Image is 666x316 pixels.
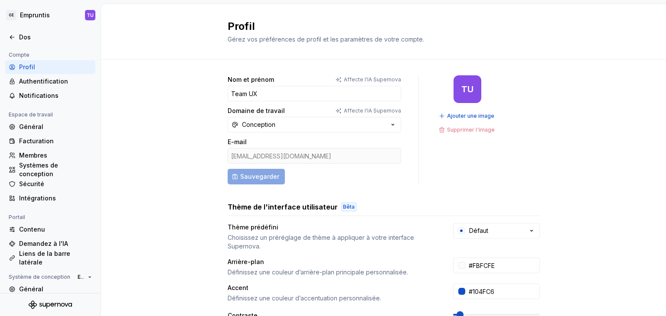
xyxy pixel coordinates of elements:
[5,222,95,236] a: Contenu
[5,177,95,191] a: Sécurité
[5,191,95,205] a: Intégrations
[20,11,50,19] font: Empruntis
[19,63,35,71] font: Profil
[447,113,494,119] font: Ajouter une image
[5,282,95,296] a: Général
[461,84,473,94] font: TU
[9,274,70,280] font: Système de conception
[5,30,95,44] a: Dos
[228,203,338,211] font: Thème de l'interface utilisateur
[19,137,54,145] font: Facturation
[242,121,275,128] font: Conception
[344,76,401,83] font: Affecte l'IA Supernova
[2,6,99,25] button: GEEmpruntisTU
[343,203,355,210] font: Bêta
[228,223,278,231] font: Thème prédéfini
[228,107,285,114] font: Domaine de travail
[29,300,72,309] svg: Logo Supernova
[465,284,540,299] input: #104FC6
[5,120,95,134] a: Général
[5,89,95,103] a: Notifications
[5,148,95,162] a: Membres
[228,234,414,250] font: Choisissez un préréglage de thème à appliquer à votre interface Supernova.
[19,123,43,130] font: Général
[9,111,53,118] font: Espace de travail
[469,227,488,234] font: Défaut
[19,92,59,99] font: Notifications
[5,251,95,265] a: Liens de la barre latérale
[228,76,274,83] font: Nom et prénom
[436,110,498,122] button: Ajouter une image
[453,223,540,239] button: Défaut
[19,285,43,293] font: Général
[5,60,95,74] a: Profil
[228,284,248,291] font: Accent
[228,268,408,276] font: Définissez une couleur d’arrière-plan principale personnalisée.
[87,13,94,18] font: TU
[19,152,47,159] font: Membres
[228,138,247,145] font: E-mail
[19,33,31,41] font: Dos
[78,274,103,280] font: Empruntis
[19,180,44,187] font: Sécurité
[5,74,95,88] a: Authentification
[465,258,540,273] input: #FFFFFF
[228,35,424,43] font: Gérez vos préférences de profil et les paramètres de votre compte.
[19,194,56,202] font: Intégrations
[9,214,25,220] font: Portail
[9,52,29,58] font: Compte
[5,237,95,251] a: Demandez à l'IA
[5,163,95,177] a: Systèmes de conception
[19,240,68,247] font: Demandez à l'IA
[19,161,58,177] font: Systèmes de conception
[228,294,381,302] font: Définissez une couleur d’accentuation personnalisée.
[228,258,264,265] font: Arrière-plan
[344,107,401,114] font: Affecte l'IA Supernova
[5,134,95,148] a: Facturation
[19,226,45,233] font: Contenu
[19,77,68,85] font: Authentification
[228,20,255,32] font: Profil
[9,13,14,17] font: GE
[19,250,70,266] font: Liens de la barre latérale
